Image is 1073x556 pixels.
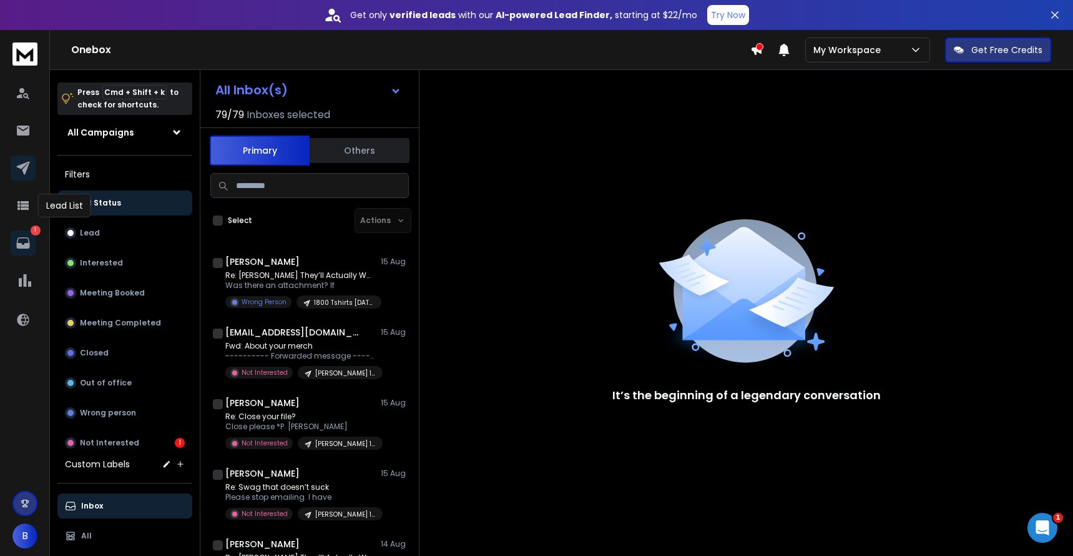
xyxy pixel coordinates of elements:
[57,310,192,335] button: Meeting Completed
[225,256,300,268] h1: [PERSON_NAME]
[225,492,375,502] p: Please stop emailing. I have
[225,422,375,432] p: Close please *P. [PERSON_NAME]
[381,469,409,479] p: 15 Aug
[80,288,145,298] p: Meeting Booked
[175,438,185,448] div: 1
[225,412,375,422] p: Re: Close your file?
[57,191,192,216] button: All Status
[57,340,192,365] button: Closed
[81,531,92,541] p: All
[225,280,375,290] p: Was there an attachment? If
[80,258,123,268] p: Interested
[225,397,300,409] h1: [PERSON_NAME]
[102,85,167,99] span: Cmd + Shift + k
[67,126,134,139] h1: All Campaigns
[57,120,192,145] button: All Campaigns
[945,37,1051,62] button: Get Free Credits
[38,194,91,217] div: Lead List
[228,216,252,226] label: Select
[225,482,375,492] p: Re: Swag that doesn’t suck
[381,327,409,337] p: 15 Aug
[57,430,192,455] button: Not Interested1
[381,539,409,549] p: 14 Aug
[80,378,132,388] p: Out of office
[12,524,37,549] button: B
[310,137,409,164] button: Others
[80,348,109,358] p: Closed
[215,107,244,122] span: 79 / 79
[11,231,36,256] a: 1
[247,107,330,122] h3: Inboxes selected
[225,538,300,550] h1: [PERSON_NAME]
[242,368,288,377] p: Not Interested
[315,510,375,519] p: [PERSON_NAME] 1800 TShirts - Email Opens Re-offer (07/16)
[80,438,139,448] p: Not Interested
[57,166,192,183] h3: Filters
[1027,513,1057,543] iframe: Intercom live chat
[205,77,411,102] button: All Inbox(s)
[57,494,192,519] button: Inbox
[80,228,100,238] p: Lead
[315,439,375,449] p: [PERSON_NAME] 1800 TShirts - Email Opens Re-offer (07/16)
[71,42,750,57] h1: Onebox
[242,297,287,307] p: Wrong Person
[242,439,288,448] p: Not Interested
[381,257,409,267] p: 15 Aug
[57,280,192,305] button: Meeting Booked
[707,5,749,25] button: Try Now
[225,271,375,280] p: Re: [PERSON_NAME] They’ll Actually Want
[57,370,192,395] button: Out of office
[496,9,612,21] strong: AI-powered Lead Finder,
[314,298,374,307] p: 1800 Tshirts [DATE] Printing Focused
[390,9,456,21] strong: verified leads
[12,42,37,66] img: logo
[612,387,881,404] p: It’s the beginning of a legendary conversation
[77,86,179,111] p: Press to check for shortcuts.
[711,9,745,21] p: Try Now
[225,341,375,351] p: Fwd: About your merch
[225,351,375,361] p: ---------- Forwarded message --------- From: <[PERSON_NAME][EMAIL_ADDRESS][PERSON_NAME][DOMAIN_NAME]
[57,524,192,549] button: All
[225,326,363,339] h1: [EMAIL_ADDRESS][DOMAIN_NAME]
[225,467,300,480] h1: [PERSON_NAME]
[57,221,192,246] button: Lead
[813,44,886,56] p: My Workspace
[57,251,192,276] button: Interested
[65,458,130,470] h3: Custom Labels
[381,398,409,408] p: 15 Aug
[242,509,288,519] p: Not Interested
[971,44,1042,56] p: Get Free Credits
[215,84,288,96] h1: All Inbox(s)
[57,400,192,425] button: Wrong person
[80,408,136,418] p: Wrong person
[80,318,161,328] p: Meeting Completed
[350,9,697,21] p: Get only with our starting at $22/mo
[81,198,121,208] p: All Status
[1053,513,1063,523] span: 1
[81,501,103,511] p: Inbox
[31,226,41,236] p: 1
[210,136,310,166] button: Primary
[315,369,375,378] p: [PERSON_NAME] 1800 TShirts - Email Opens Re-offer (07/16)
